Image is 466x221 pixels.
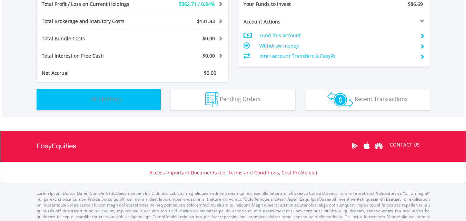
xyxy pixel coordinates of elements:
div: Total Brokerage and Statutory Costs [37,18,148,25]
a: EasyEquities [37,131,76,162]
a: Huawei [373,135,385,157]
div: Total Profit / Loss on Current Holdings [37,1,148,8]
span: Pending Orders [220,95,261,103]
span: $0.00 [202,35,215,42]
span: All Holdings [91,95,122,103]
span: $362.71 / 6.84% [179,1,215,7]
button: Pending Orders [171,89,295,110]
span: $0.00 [204,70,216,76]
a: Access Important Documents (i.e. Terms and Conditions, Cost Profile etc) [149,169,317,176]
img: transactions-zar-wht.png [327,92,353,107]
div: Net Accrual [37,70,148,77]
span: $0.00 [202,52,215,59]
a: Google Play [349,135,361,157]
td: Fund this account [259,30,414,41]
button: Recent Transactions [306,89,430,110]
a: CONTACT US [385,135,425,154]
span: $86.69 [408,1,423,7]
div: Account Actions [238,18,334,25]
div: Total Interest on Free Cash [37,52,148,59]
div: Your Funds to Invest [238,1,334,8]
img: pending_instructions-wht.png [205,92,218,107]
div: Total Bundle Costs [37,35,148,42]
img: holdings-wht.png [75,92,90,107]
td: Inter-account Transfers & EasyFx [259,51,414,61]
span: Recent Transactions [355,95,408,103]
a: Apple [361,135,373,157]
button: All Holdings [37,89,161,110]
td: Withdraw money [259,41,414,51]
span: $131.83 [197,18,215,24]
